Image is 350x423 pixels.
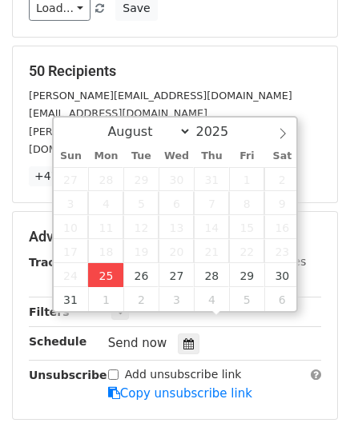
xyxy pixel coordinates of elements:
span: Mon [88,151,123,162]
span: Sun [54,151,89,162]
span: July 27, 2025 [54,167,89,191]
span: August 2, 2025 [264,167,300,191]
span: August 28, 2025 [194,263,229,287]
span: August 20, 2025 [159,239,194,263]
span: August 26, 2025 [123,263,159,287]
input: Year [191,124,249,139]
span: August 14, 2025 [194,215,229,239]
span: Tue [123,151,159,162]
span: August 27, 2025 [159,263,194,287]
a: +47 more [29,166,96,186]
span: Send now [108,336,167,350]
span: July 29, 2025 [123,167,159,191]
span: August 3, 2025 [54,191,89,215]
span: Thu [194,151,229,162]
span: September 4, 2025 [194,287,229,311]
small: [PERSON_NAME][EMAIL_ADDRESS][PERSON_NAME][DOMAIN_NAME] [29,126,292,156]
strong: Filters [29,305,70,318]
span: August 18, 2025 [88,239,123,263]
span: August 10, 2025 [54,215,89,239]
span: August 4, 2025 [88,191,123,215]
span: August 8, 2025 [229,191,264,215]
span: August 24, 2025 [54,263,89,287]
span: August 16, 2025 [264,215,300,239]
small: [PERSON_NAME][EMAIL_ADDRESS][DOMAIN_NAME] [29,90,292,102]
span: August 25, 2025 [88,263,123,287]
span: Sat [264,151,300,162]
span: August 1, 2025 [229,167,264,191]
span: August 29, 2025 [229,263,264,287]
span: August 23, 2025 [264,239,300,263]
span: September 3, 2025 [159,287,194,311]
iframe: Chat Widget [270,346,350,423]
span: August 7, 2025 [194,191,229,215]
span: August 11, 2025 [88,215,123,239]
h5: 50 Recipients [29,62,321,80]
span: August 9, 2025 [264,191,300,215]
span: September 1, 2025 [88,287,123,311]
span: August 6, 2025 [159,191,194,215]
h5: Advanced [29,228,321,245]
span: September 6, 2025 [264,287,300,311]
span: August 30, 2025 [264,263,300,287]
label: Add unsubscribe link [125,366,242,383]
span: July 31, 2025 [194,167,229,191]
span: August 31, 2025 [54,287,89,311]
span: Wed [159,151,194,162]
span: July 30, 2025 [159,167,194,191]
small: [EMAIL_ADDRESS][DOMAIN_NAME] [29,107,207,119]
span: September 2, 2025 [123,287,159,311]
span: September 5, 2025 [229,287,264,311]
strong: Tracking [29,256,82,269]
span: August 19, 2025 [123,239,159,263]
strong: Schedule [29,335,86,348]
a: Copy unsubscribe link [108,386,252,401]
span: August 12, 2025 [123,215,159,239]
span: August 22, 2025 [229,239,264,263]
span: August 5, 2025 [123,191,159,215]
span: August 21, 2025 [194,239,229,263]
span: August 15, 2025 [229,215,264,239]
span: Fri [229,151,264,162]
span: July 28, 2025 [88,167,123,191]
strong: Unsubscribe [29,369,107,381]
span: August 13, 2025 [159,215,194,239]
span: August 17, 2025 [54,239,89,263]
